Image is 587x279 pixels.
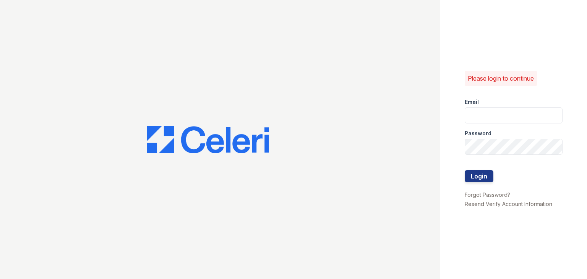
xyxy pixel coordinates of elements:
[465,191,510,198] a: Forgot Password?
[468,74,534,83] p: Please login to continue
[465,130,491,137] label: Password
[465,201,552,207] a: Resend Verify Account Information
[465,170,493,182] button: Login
[465,98,479,106] label: Email
[147,126,269,153] img: CE_Logo_Blue-a8612792a0a2168367f1c8372b55b34899dd931a85d93a1a3d3e32e68fde9ad4.png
